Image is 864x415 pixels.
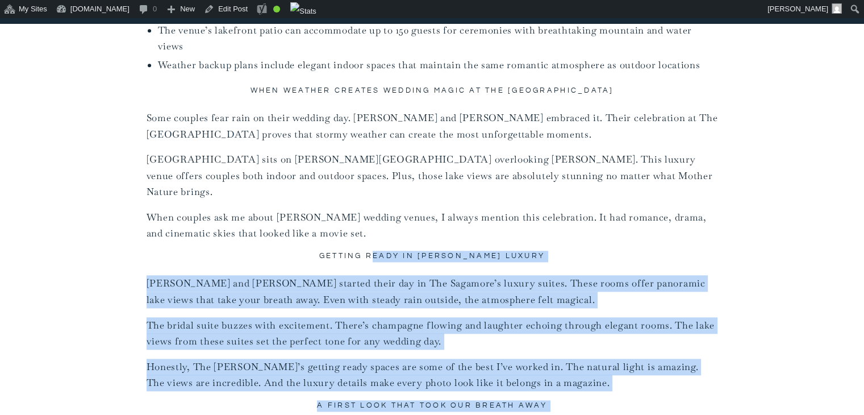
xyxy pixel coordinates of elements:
img: Views over 48 hours. Click for more Jetpack Stats. [290,2,316,20]
div: Good [273,6,280,13]
p: [GEOGRAPHIC_DATA] sits on [PERSON_NAME][GEOGRAPHIC_DATA] overlooking [PERSON_NAME]. This luxury v... [147,151,718,200]
p: The bridal suite buzzes with excitement. There’s champagne flowing and laughter echoing through e... [147,317,718,350]
span: [PERSON_NAME] [767,5,828,13]
p: Some couples fear rain on their wedding day. [PERSON_NAME] and [PERSON_NAME] embraced it. Their c... [147,110,718,142]
p: When couples ask me about [PERSON_NAME] wedding venues, I always mention this celebration. It had... [147,209,718,242]
h2: Getting Ready in [PERSON_NAME] Luxury [147,251,718,262]
li: Weather backup plans include elegant indoor spaces that maintain the same romantic atmosphere as ... [158,57,718,73]
h2: When Weather Creates Wedding Magic at The [GEOGRAPHIC_DATA] [147,85,718,97]
li: The venue’s lakefront patio can accommodate up to 150 guests for ceremonies with breathtaking mou... [158,22,718,55]
p: [PERSON_NAME] and [PERSON_NAME] started their day in The Sagamore’s luxury suites. These rooms of... [147,275,718,308]
h2: A First Look That Took Our Breath Away [147,400,718,412]
p: Honestly, The [PERSON_NAME]’s getting ready spaces are some of the best I’ve worked in. The natur... [147,359,718,391]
